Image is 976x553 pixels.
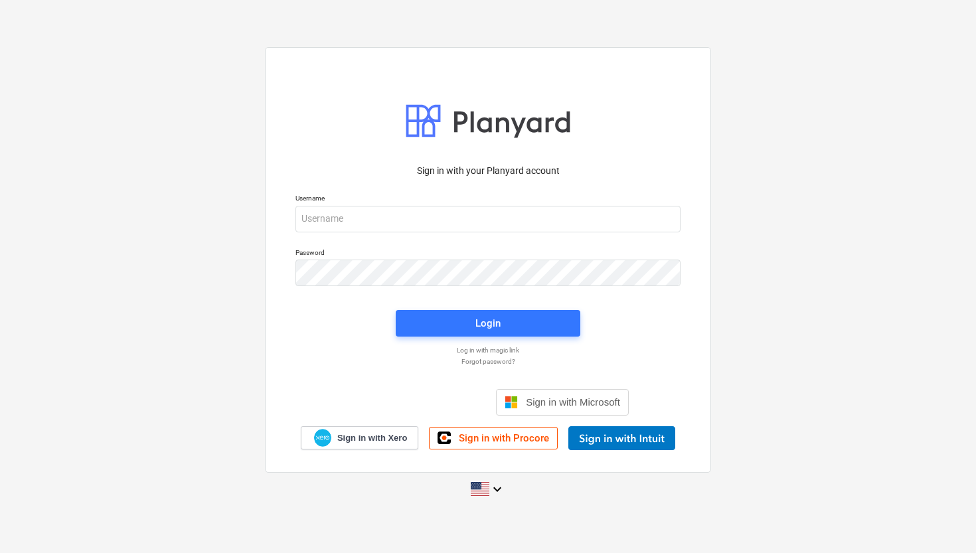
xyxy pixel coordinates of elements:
[505,396,518,409] img: Microsoft logo
[459,432,549,444] span: Sign in with Procore
[295,206,681,232] input: Username
[289,357,687,366] a: Forgot password?
[295,248,681,260] p: Password
[475,315,501,332] div: Login
[526,396,620,408] span: Sign in with Microsoft
[396,310,580,337] button: Login
[337,432,407,444] span: Sign in with Xero
[341,388,492,417] iframe: Schaltfläche „Über Google anmelden“
[489,481,505,497] i: keyboard_arrow_down
[289,346,687,355] a: Log in with magic link
[429,427,558,449] a: Sign in with Procore
[347,388,485,417] div: Über Google anmelden. Wird in neuem Tab geöffnet.
[301,426,419,449] a: Sign in with Xero
[295,164,681,178] p: Sign in with your Planyard account
[314,429,331,447] img: Xero logo
[295,194,681,205] p: Username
